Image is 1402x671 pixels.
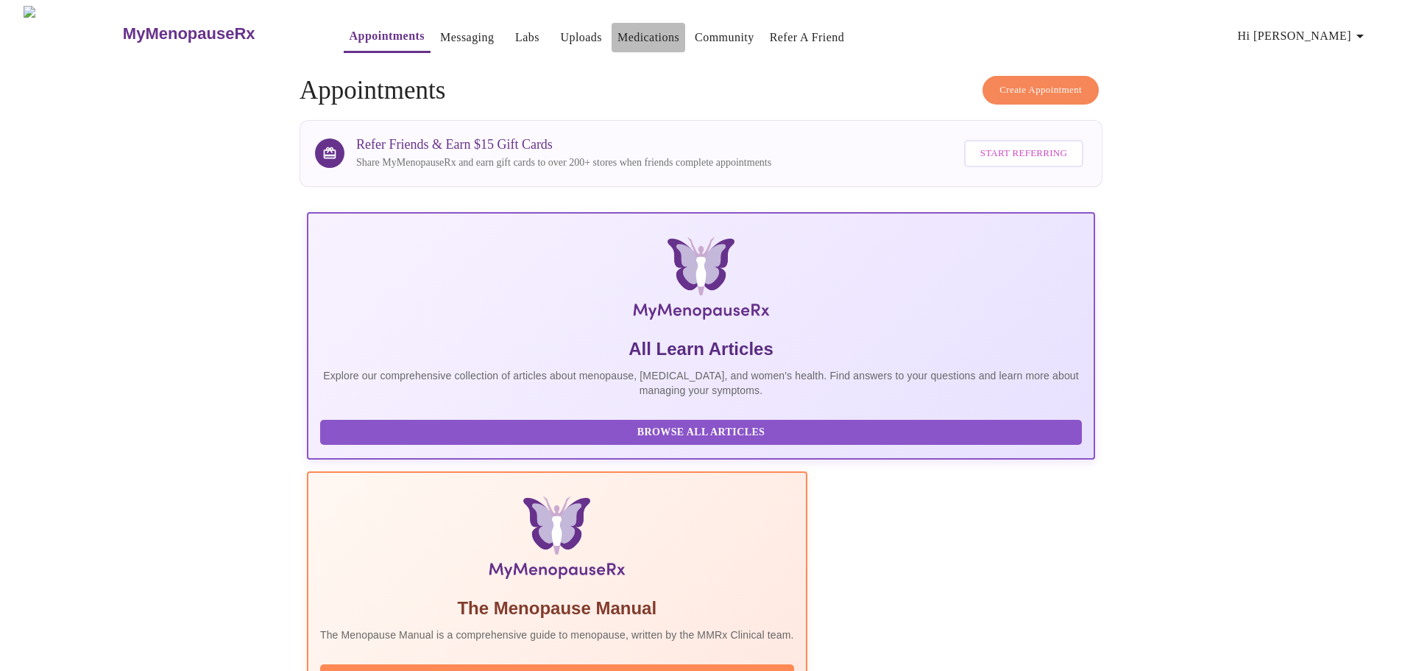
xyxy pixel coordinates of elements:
a: Refer a Friend [770,27,845,48]
span: Start Referring [980,145,1067,162]
button: Labs [503,23,550,52]
a: Appointments [350,26,425,46]
a: Medications [617,27,679,48]
button: Hi [PERSON_NAME] [1232,21,1375,51]
p: Share MyMenopauseRx and earn gift cards to over 200+ stores when friends complete appointments [356,155,771,170]
h5: All Learn Articles [320,337,1082,361]
button: Medications [612,23,685,52]
button: Start Referring [964,140,1083,167]
img: MyMenopauseRx Logo [24,6,121,61]
button: Messaging [434,23,500,52]
button: Appointments [344,21,431,53]
a: Community [695,27,754,48]
button: Community [689,23,760,52]
span: Browse All Articles [335,424,1067,442]
img: Menopause Manual [395,496,718,585]
span: Hi [PERSON_NAME] [1238,26,1369,46]
a: Labs [515,27,539,48]
button: Uploads [554,23,608,52]
h4: Appointments [300,76,1102,105]
p: The Menopause Manual is a comprehensive guide to menopause, written by the MMRx Clinical team. [320,628,794,642]
h3: MyMenopauseRx [123,24,255,43]
a: Start Referring [960,133,1087,175]
p: Explore our comprehensive collection of articles about menopause, [MEDICAL_DATA], and women's hea... [320,368,1082,398]
button: Browse All Articles [320,420,1082,446]
h3: Refer Friends & Earn $15 Gift Cards [356,137,771,152]
a: Uploads [560,27,602,48]
img: MyMenopauseRx Logo [439,237,963,326]
h5: The Menopause Manual [320,597,794,620]
a: Browse All Articles [320,425,1086,438]
button: Refer a Friend [764,23,851,52]
button: Create Appointment [983,76,1099,105]
span: Create Appointment [999,82,1082,99]
a: Messaging [440,27,494,48]
a: MyMenopauseRx [121,8,314,60]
